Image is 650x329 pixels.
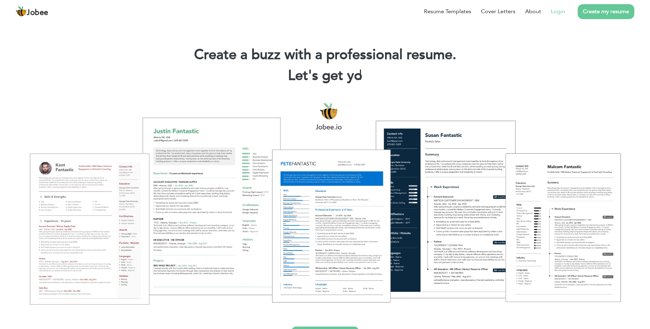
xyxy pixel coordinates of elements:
h2: Let's [10,67,640,85]
a: Cover Letters [481,7,515,16]
a: Resume Templates [424,7,471,16]
a: Jobee [16,6,48,17]
span: | [359,66,362,85]
span: get yo [322,66,362,85]
span: Jobee [27,9,48,17]
img: jobee.io [16,6,27,17]
h1: Create a buzz with a professional resume. [10,46,640,64]
a: About [525,7,541,16]
a: Login [551,7,565,16]
a: Create my resume [578,4,634,19]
